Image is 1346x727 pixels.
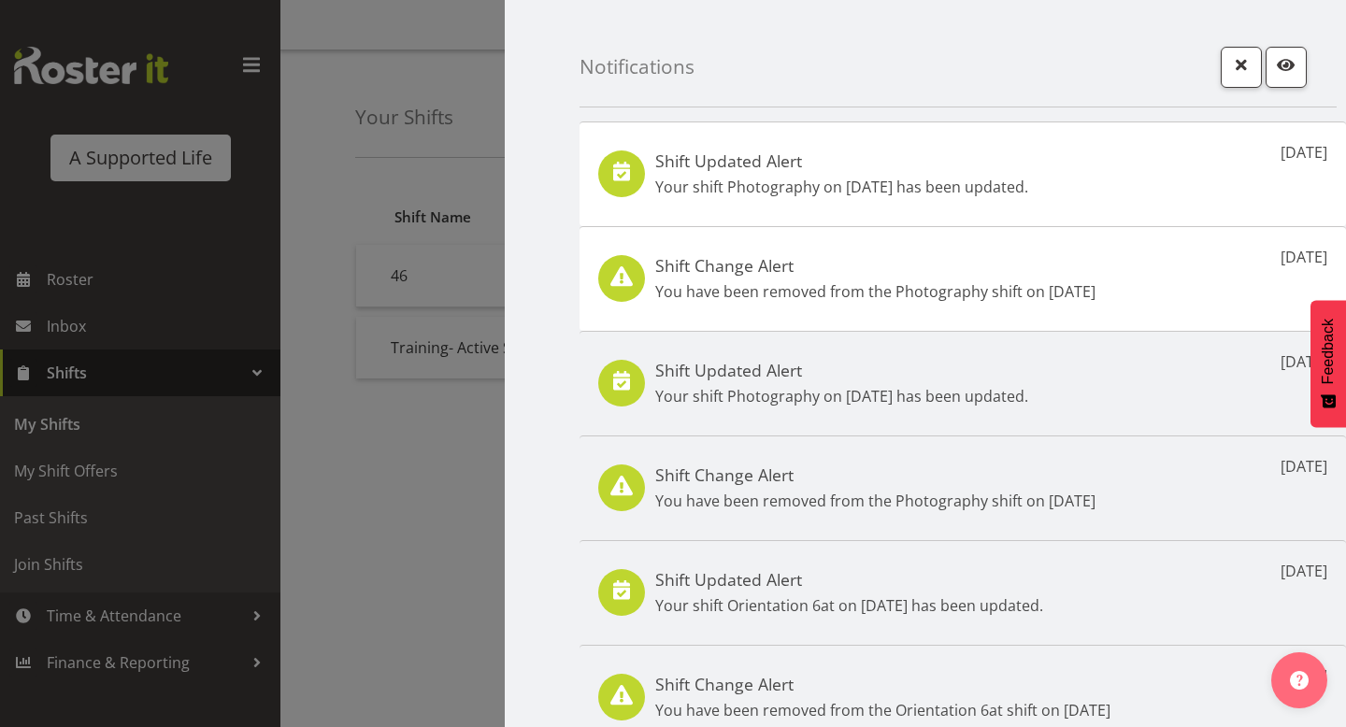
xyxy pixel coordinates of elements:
[655,385,1028,407] p: Your shift Photography on [DATE] has been updated.
[580,56,694,78] h4: Notifications
[655,674,1110,694] h5: Shift Change Alert
[1310,300,1346,427] button: Feedback - Show survey
[655,569,1043,590] h5: Shift Updated Alert
[655,699,1110,721] p: You have been removed from the Orientation 6at shift on [DATE]
[1281,246,1327,268] p: [DATE]
[1320,319,1337,384] span: Feedback
[1290,671,1309,690] img: help-xxl-2.png
[655,280,1095,303] p: You have been removed from the Photography shift on [DATE]
[1281,350,1327,373] p: [DATE]
[655,255,1095,276] h5: Shift Change Alert
[655,594,1043,617] p: Your shift Orientation 6at on [DATE] has been updated.
[1266,47,1307,88] button: Mark as read
[655,360,1028,380] h5: Shift Updated Alert
[1221,47,1262,88] button: Close
[1281,141,1327,164] p: [DATE]
[655,464,1095,485] h5: Shift Change Alert
[1281,560,1327,582] p: [DATE]
[655,490,1095,512] p: You have been removed from the Photography shift on [DATE]
[655,150,1028,171] h5: Shift Updated Alert
[655,176,1028,198] p: Your shift Photography on [DATE] has been updated.
[1281,455,1327,478] p: [DATE]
